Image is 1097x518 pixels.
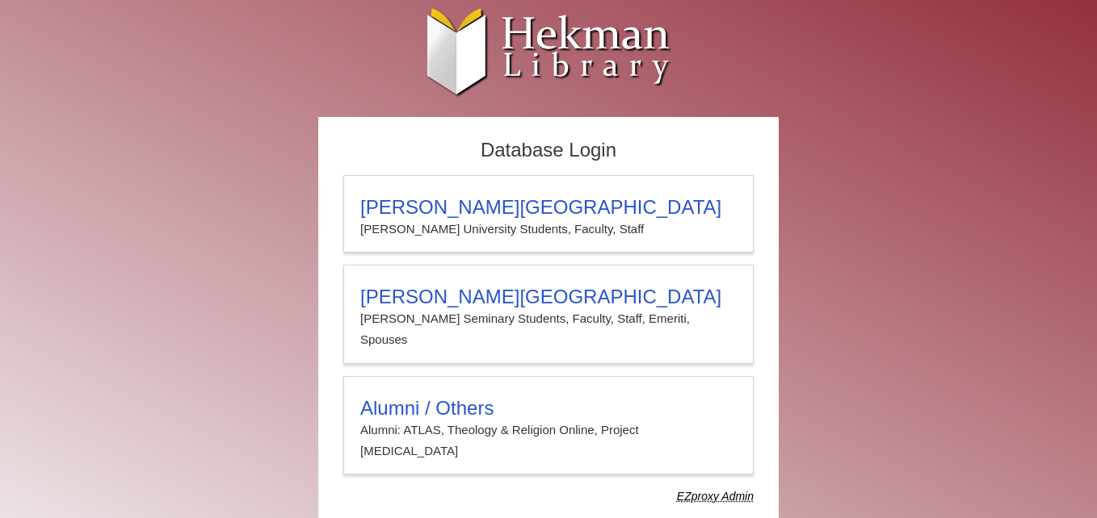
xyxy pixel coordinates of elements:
[360,397,737,462] summary: Alumni / OthersAlumni: ATLAS, Theology & Religion Online, Project [MEDICAL_DATA]
[360,196,737,219] h3: [PERSON_NAME][GEOGRAPHIC_DATA]
[360,286,737,308] h3: [PERSON_NAME][GEOGRAPHIC_DATA]
[677,490,754,503] dfn: Use Alumni login
[343,265,754,364] a: [PERSON_NAME][GEOGRAPHIC_DATA][PERSON_NAME] Seminary Students, Faculty, Staff, Emeriti, Spouses
[360,219,737,240] p: [PERSON_NAME] University Students, Faculty, Staff
[343,175,754,253] a: [PERSON_NAME][GEOGRAPHIC_DATA][PERSON_NAME] University Students, Faculty, Staff
[360,397,737,420] h3: Alumni / Others
[360,420,737,462] p: Alumni: ATLAS, Theology & Religion Online, Project [MEDICAL_DATA]
[360,308,737,351] p: [PERSON_NAME] Seminary Students, Faculty, Staff, Emeriti, Spouses
[335,134,762,167] h2: Database Login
